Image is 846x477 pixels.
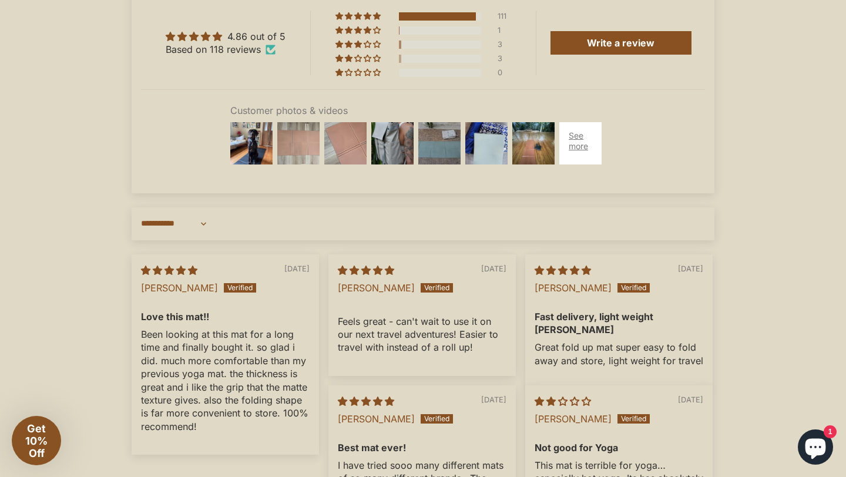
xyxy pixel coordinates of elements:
span: 5 star review [338,264,394,276]
span: 5 star review [141,264,197,276]
select: Sort dropdown [141,212,210,236]
div: 3% (3) reviews with 2 star rating [335,55,382,63]
span: [DATE] [284,264,310,274]
span: Get 10% Off [25,422,48,459]
img: Verified Checkmark [266,45,276,55]
div: 3 [498,55,512,63]
img: User picture [557,120,604,167]
div: 111 [498,12,512,21]
div: 3 [498,41,512,49]
div: Get 10% Off [12,416,61,465]
div: Based on 118 reviews [166,43,286,56]
span: [PERSON_NAME] [338,413,415,425]
div: 1 [498,26,512,35]
span: 4.86 out of 5 [227,31,286,42]
div: Customer photos & videos [230,104,602,117]
b: Fast delivery, light weight [PERSON_NAME] [535,310,703,337]
b: Not good for Yoga [535,441,703,454]
div: 94% (111) reviews with 5 star rating [335,12,382,21]
span: 5 star review [535,264,591,276]
span: [DATE] [678,395,703,405]
img: User picture [416,120,463,167]
span: 5 star review [338,395,394,407]
b: Best mat ever! [338,441,506,454]
span: [DATE] [678,264,703,274]
img: User picture [510,120,557,167]
p: Feels great - can't wait to use it on our next travel adventures! Easier to travel with instead o... [338,315,506,354]
img: User picture [322,120,369,167]
span: [DATE] [481,264,506,274]
div: Average rating is 4.86 stars [166,30,286,43]
span: [PERSON_NAME] [141,282,218,294]
span: [DATE] [481,395,506,405]
inbox-online-store-chat: Shopify online store chat [794,429,837,468]
img: User picture [228,120,275,167]
span: 2 star review [535,395,591,407]
img: User picture [275,120,322,167]
p: Been looking at this mat for a long time and finally bought it. so glad i did. much more comforta... [141,328,310,433]
img: User picture [369,120,416,167]
p: Great fold up mat super easy to fold away and store, light weight for travel [535,341,703,367]
div: 3% (3) reviews with 3 star rating [335,41,382,49]
img: User picture [463,120,510,167]
span: [PERSON_NAME] [535,282,612,294]
b: Love this mat!! [141,310,310,323]
span: [PERSON_NAME] [338,282,415,294]
span: [PERSON_NAME] [535,413,612,425]
a: Write a review [550,31,691,55]
div: 1% (1) reviews with 4 star rating [335,26,382,35]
